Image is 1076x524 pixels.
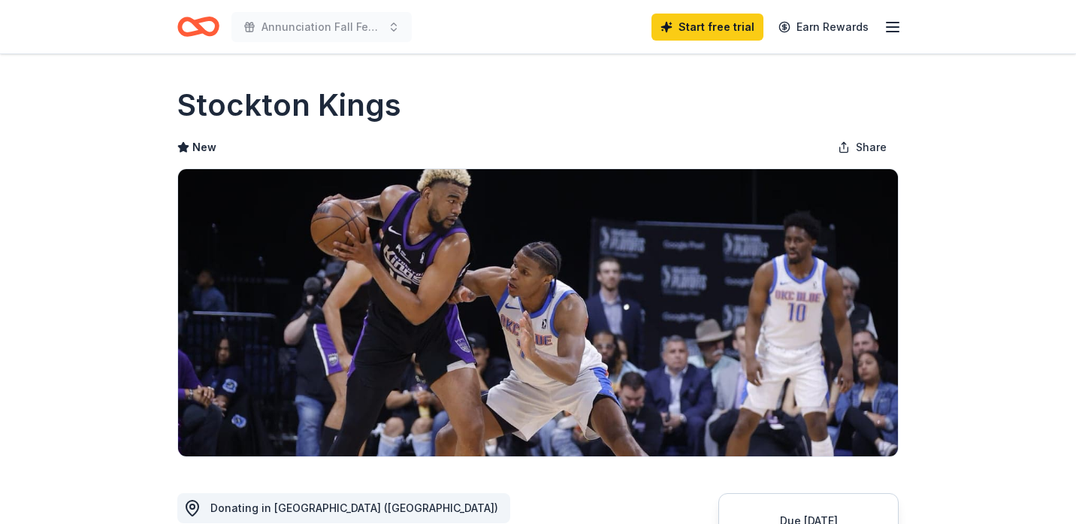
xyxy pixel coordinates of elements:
h1: Stockton Kings [177,84,401,126]
button: Share [826,132,899,162]
button: Annunciation Fall Festival 2025 [231,12,412,42]
a: Earn Rewards [769,14,878,41]
a: Home [177,9,219,44]
a: Start free trial [651,14,763,41]
img: Image for Stockton Kings [178,169,898,456]
span: Donating in [GEOGRAPHIC_DATA] ([GEOGRAPHIC_DATA]) [210,501,498,514]
span: Annunciation Fall Festival 2025 [261,18,382,36]
span: Share [856,138,887,156]
span: New [192,138,216,156]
